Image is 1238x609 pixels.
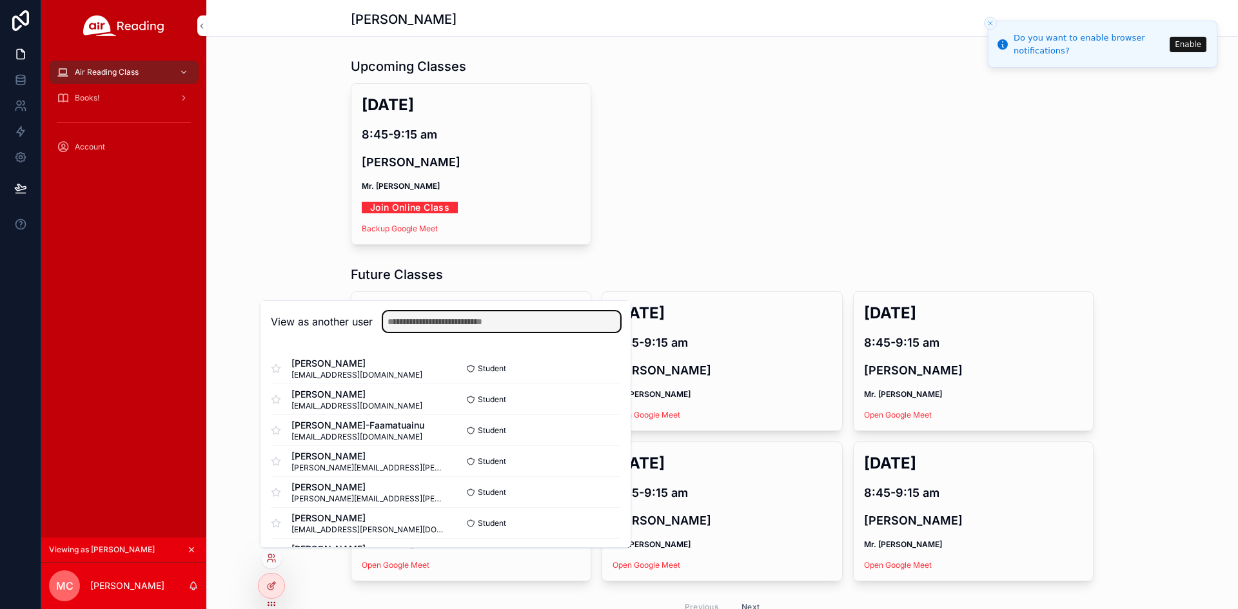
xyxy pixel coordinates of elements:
[613,334,831,351] h4: 8:45-9:15 am
[613,302,831,324] h2: [DATE]
[90,579,164,592] p: [PERSON_NAME]
[613,389,691,399] strong: Mr. [PERSON_NAME]
[362,126,580,143] h4: 8:45-9:15 am
[41,52,206,175] div: scrollable content
[291,419,424,432] span: [PERSON_NAME]-Faamatuainu
[478,425,506,436] span: Student
[362,153,580,171] h4: [PERSON_NAME]
[984,17,997,30] button: Close toast
[362,94,580,115] h2: [DATE]
[1014,32,1166,57] div: Do you want to enable browser notifications?
[351,266,443,284] h1: Future Classes
[75,142,105,152] span: Account
[75,67,139,77] span: Air Reading Class
[478,363,506,374] span: Student
[291,401,422,411] span: [EMAIL_ADDRESS][DOMAIN_NAME]
[478,456,506,467] span: Student
[291,450,446,463] span: [PERSON_NAME]
[351,10,457,28] h1: [PERSON_NAME]
[1170,37,1206,52] button: Enable
[49,86,199,110] a: Books!
[351,57,466,75] h1: Upcoming Classes
[291,463,446,473] span: [PERSON_NAME][EMAIL_ADDRESS][PERSON_NAME][DOMAIN_NAME]
[83,15,164,36] img: App logo
[291,357,422,370] span: [PERSON_NAME]
[864,302,1083,324] h2: [DATE]
[362,224,438,233] a: Backup Google Meet
[271,314,373,329] h2: View as another user
[864,334,1083,351] h4: 8:45-9:15 am
[49,61,199,84] a: Air Reading Class
[478,487,506,498] span: Student
[478,394,506,405] span: Student
[613,362,831,379] h4: [PERSON_NAME]
[613,560,680,570] a: Open Google Meet
[864,362,1083,379] h4: [PERSON_NAME]
[613,512,831,529] h4: [PERSON_NAME]
[291,481,446,494] span: [PERSON_NAME]
[291,512,446,525] span: [PERSON_NAME]
[291,388,422,401] span: [PERSON_NAME]
[291,494,446,504] span: [PERSON_NAME][EMAIL_ADDRESS][PERSON_NAME][DOMAIN_NAME]
[362,197,458,217] a: Join Online Class
[291,370,422,380] span: [EMAIL_ADDRESS][DOMAIN_NAME]
[613,484,831,501] h4: 8:45-9:15 am
[291,525,446,535] span: [EMAIL_ADDRESS][PERSON_NAME][DOMAIN_NAME]
[864,410,932,420] a: Open Google Meet
[613,410,680,420] a: Open Google Meet
[75,93,99,103] span: Books!
[864,560,932,570] a: Open Google Meet
[864,452,1083,474] h2: [DATE]
[864,512,1083,529] h4: [PERSON_NAME]
[362,560,429,570] a: Open Google Meet
[362,181,440,191] strong: Mr. [PERSON_NAME]
[49,135,199,159] a: Account
[613,452,831,474] h2: [DATE]
[291,543,446,556] span: [PERSON_NAME]
[864,389,942,399] strong: Mr. [PERSON_NAME]
[56,578,74,594] span: MC
[613,539,691,549] strong: Mr. [PERSON_NAME]
[291,432,424,442] span: [EMAIL_ADDRESS][DOMAIN_NAME]
[864,484,1083,501] h4: 8:45-9:15 am
[864,539,942,549] strong: Mr. [PERSON_NAME]
[478,518,506,528] span: Student
[49,545,155,555] span: Viewing as [PERSON_NAME]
